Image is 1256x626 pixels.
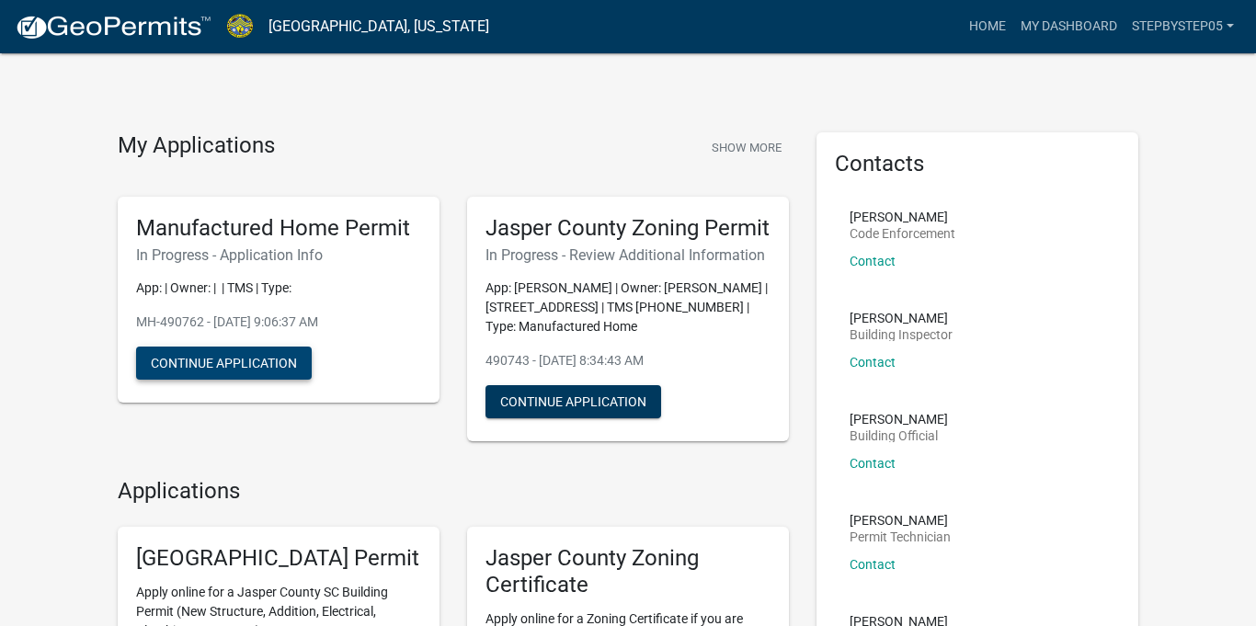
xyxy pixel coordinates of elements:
[485,545,771,598] h5: Jasper County Zoning Certificate
[850,557,896,572] a: Contact
[485,246,771,264] h6: In Progress - Review Additional Information
[835,151,1120,177] h5: Contacts
[136,347,312,380] button: Continue Application
[136,279,421,298] p: App: | Owner: | | TMS | Type:
[850,211,955,223] p: [PERSON_NAME]
[850,227,955,240] p: Code Enforcement
[850,254,896,268] a: Contact
[1013,9,1125,44] a: My Dashboard
[704,132,789,163] button: Show More
[136,545,421,572] h5: [GEOGRAPHIC_DATA] Permit
[118,478,789,505] h4: Applications
[850,456,896,471] a: Contact
[136,313,421,332] p: MH-490762 - [DATE] 9:06:37 AM
[850,355,896,370] a: Contact
[850,413,948,426] p: [PERSON_NAME]
[118,132,275,160] h4: My Applications
[136,246,421,264] h6: In Progress - Application Info
[850,312,953,324] p: [PERSON_NAME]
[485,351,771,370] p: 490743 - [DATE] 8:34:43 AM
[850,530,951,543] p: Permit Technician
[485,215,771,242] h5: Jasper County Zoning Permit
[962,9,1013,44] a: Home
[136,215,421,242] h5: Manufactured Home Permit
[850,514,951,527] p: [PERSON_NAME]
[850,328,953,341] p: Building Inspector
[850,429,948,442] p: Building Official
[268,11,489,42] a: [GEOGRAPHIC_DATA], [US_STATE]
[1125,9,1241,44] a: stepbystep05
[485,385,661,418] button: Continue Application
[226,14,254,39] img: Jasper County, South Carolina
[485,279,771,336] p: App: [PERSON_NAME] | Owner: [PERSON_NAME] | [STREET_ADDRESS] | TMS [PHONE_NUMBER] | Type: Manufac...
